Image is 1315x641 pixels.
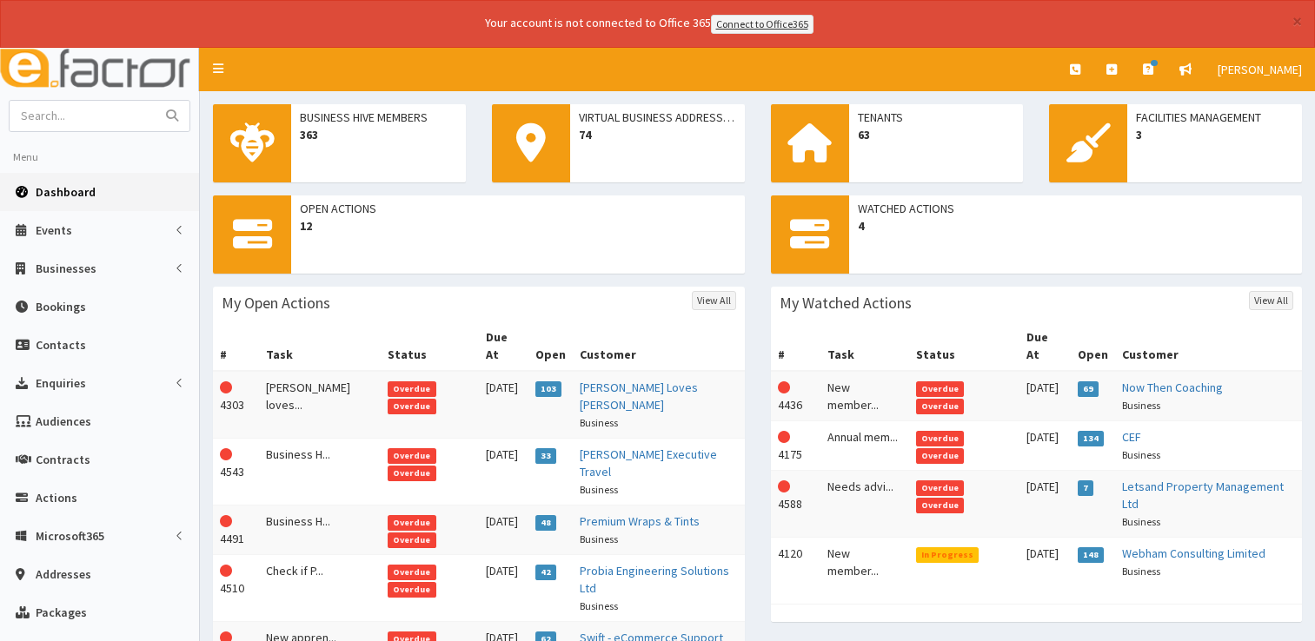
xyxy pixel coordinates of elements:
a: [PERSON_NAME] [1205,48,1315,91]
span: Enquiries [36,375,86,391]
td: 4588 [771,470,820,537]
td: [DATE] [479,438,528,505]
a: CEF [1122,429,1141,445]
td: 4491 [213,505,259,554]
a: View All [1249,291,1293,310]
td: [DATE] [479,505,528,554]
th: Open [528,321,573,371]
span: Business Hive Members [300,109,457,126]
a: Probia Engineering Solutions Ltd [580,563,729,596]
td: Business H... [259,505,381,554]
a: [PERSON_NAME] Loves [PERSON_NAME] [580,380,698,413]
a: Letsand Property Management Ltd [1122,479,1284,512]
th: Task [820,321,909,371]
td: Annual mem... [820,420,909,470]
span: Bookings [36,299,86,314]
a: Premium Wraps & Tints [580,513,700,529]
span: 4 [858,217,1294,235]
span: 134 [1078,431,1105,446]
span: Microsoft365 [36,528,104,544]
span: 7 [1078,480,1094,496]
h3: My Watched Actions [780,295,912,311]
span: Overdue [916,448,965,464]
span: 33 [535,448,557,464]
span: [PERSON_NAME] [1218,62,1302,77]
td: [PERSON_NAME] loves... [259,371,381,439]
td: 4120 [771,537,820,586]
th: Open [1071,321,1115,371]
td: [DATE] [1019,420,1071,470]
th: Due At [1019,321,1071,371]
span: 74 [579,126,736,143]
td: New member... [820,371,909,421]
td: 4543 [213,438,259,505]
th: Due At [479,321,528,371]
span: Contacts [36,337,86,353]
span: 12 [300,217,736,235]
span: Overdue [388,582,436,598]
span: Virtual Business Addresses [579,109,736,126]
th: Status [909,321,1019,371]
small: Business [580,532,618,545]
span: 148 [1078,547,1105,563]
th: Customer [573,321,745,371]
span: Overdue [388,515,436,531]
span: Events [36,222,72,238]
th: # [213,321,259,371]
span: Open Actions [300,200,736,217]
span: Contracts [36,452,90,467]
i: This Action is overdue! [220,515,232,527]
span: Overdue [916,431,965,446]
a: Webham Consulting Limited [1122,545,1265,561]
span: 42 [535,565,557,580]
span: Businesses [36,261,96,276]
small: Business [580,416,618,429]
span: Watched Actions [858,200,1294,217]
th: Customer [1115,321,1302,371]
span: 3 [1136,126,1293,143]
td: [DATE] [1019,371,1071,421]
small: Business [1122,399,1160,412]
td: 4303 [213,371,259,439]
small: Business [580,483,618,496]
small: Business [1122,565,1160,578]
td: 4510 [213,554,259,621]
span: Overdue [388,448,436,464]
i: This Action is overdue! [220,448,232,460]
td: 4436 [771,371,820,421]
span: Overdue [388,532,436,548]
td: [DATE] [479,554,528,621]
td: New member... [820,537,909,586]
span: Overdue [388,466,436,481]
span: Facilities Management [1136,109,1293,126]
td: [DATE] [1019,470,1071,537]
button: × [1292,12,1302,30]
input: Search... [10,101,156,131]
td: [DATE] [479,371,528,439]
span: Overdue [916,399,965,414]
i: This Action is overdue! [778,381,790,393]
th: # [771,321,820,371]
a: View All [692,291,736,310]
a: Now Then Coaching [1122,380,1223,395]
span: Packages [36,605,87,620]
span: 69 [1078,381,1099,397]
td: Check if P... [259,554,381,621]
span: 363 [300,126,457,143]
span: Overdue [916,498,965,513]
td: [DATE] [1019,537,1071,586]
span: Addresses [36,566,91,582]
small: Business [1122,448,1160,461]
small: Business [580,599,618,612]
i: This Action is overdue! [778,480,790,492]
span: In Progress [916,547,980,563]
span: Overdue [916,480,965,496]
small: Business [1122,515,1160,528]
h3: My Open Actions [222,295,330,311]
a: [PERSON_NAME] Executive Travel [580,446,717,479]
div: Your account is not connected to Office 365 [141,14,1158,34]
span: Overdue [388,381,436,397]
span: Dashboard [36,184,96,200]
span: Audiences [36,413,91,429]
i: This Action is overdue! [220,381,232,393]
